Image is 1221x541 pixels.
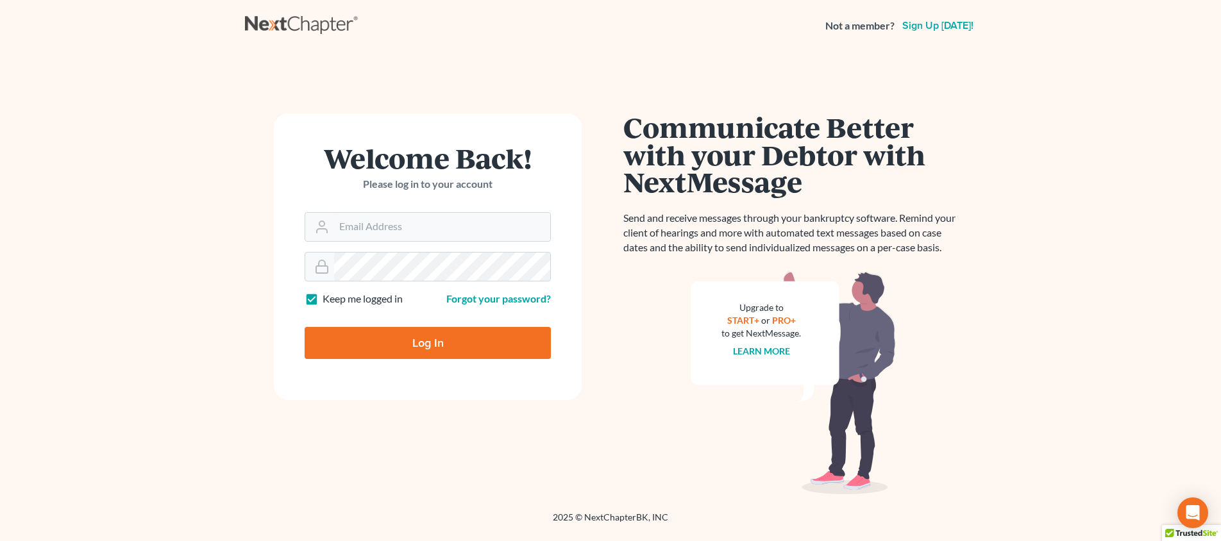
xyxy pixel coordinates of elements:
strong: Not a member? [825,19,895,33]
a: Forgot your password? [446,292,551,304]
div: to get NextMessage. [721,327,801,340]
p: Please log in to your account [305,177,551,192]
a: START+ [727,315,759,326]
div: Open Intercom Messenger [1177,497,1208,528]
a: PRO+ [772,315,796,326]
h1: Communicate Better with your Debtor with NextMessage [623,113,963,196]
label: Keep me logged in [323,292,403,306]
a: Sign up [DATE]! [900,21,976,31]
a: Learn more [733,345,790,356]
h1: Welcome Back! [305,144,551,172]
img: nextmessage_bg-59042aed3d76b12b5cd301f8e5b87938c9018125f34e5fa2b7a6b67550977c72.svg [691,270,896,495]
span: or [761,315,770,326]
input: Log In [305,327,551,359]
p: Send and receive messages through your bankruptcy software. Remind your client of hearings and mo... [623,211,963,255]
div: Upgrade to [721,301,801,314]
input: Email Address [334,213,550,241]
div: 2025 © NextChapterBK, INC [245,511,976,534]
